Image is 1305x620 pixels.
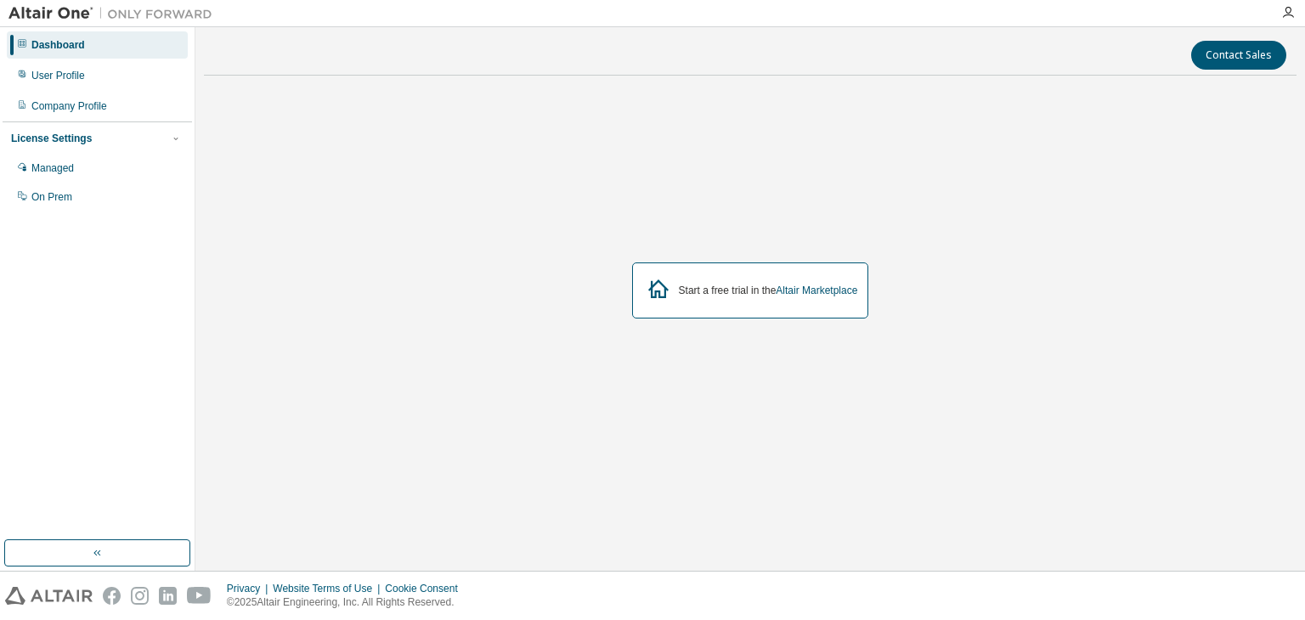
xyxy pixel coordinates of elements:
[273,582,385,595] div: Website Terms of Use
[103,587,121,605] img: facebook.svg
[187,587,212,605] img: youtube.svg
[227,582,273,595] div: Privacy
[227,595,468,610] p: © 2025 Altair Engineering, Inc. All Rights Reserved.
[1191,41,1286,70] button: Contact Sales
[31,38,85,52] div: Dashboard
[8,5,221,22] img: Altair One
[31,69,85,82] div: User Profile
[776,285,857,296] a: Altair Marketplace
[159,587,177,605] img: linkedin.svg
[679,284,858,297] div: Start a free trial in the
[11,132,92,145] div: License Settings
[31,99,107,113] div: Company Profile
[131,587,149,605] img: instagram.svg
[31,161,74,175] div: Managed
[385,582,467,595] div: Cookie Consent
[5,587,93,605] img: altair_logo.svg
[31,190,72,204] div: On Prem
